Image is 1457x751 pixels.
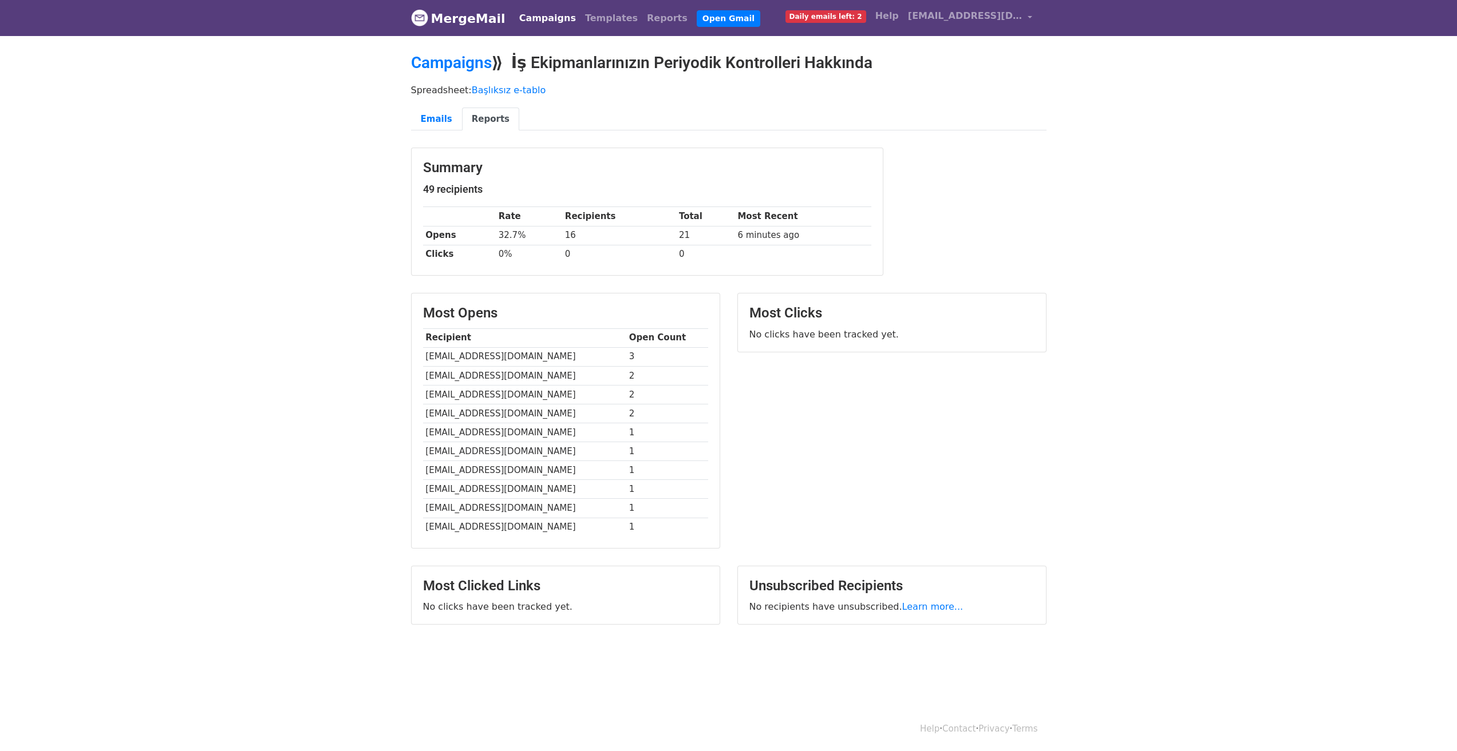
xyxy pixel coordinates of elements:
[749,601,1034,613] p: No recipients have unsubscribed.
[903,5,1037,31] a: [EMAIL_ADDRESS][DOMAIN_NAME]
[423,183,871,196] h5: 49 recipients
[423,601,708,613] p: No clicks have been tracked yet.
[920,724,939,734] a: Help
[423,423,626,442] td: [EMAIL_ADDRESS][DOMAIN_NAME]
[626,328,708,347] th: Open Count
[423,245,496,264] th: Clicks
[626,480,708,499] td: 1
[562,207,676,226] th: Recipients
[902,601,964,612] a: Learn more...
[785,10,866,23] span: Daily emails left: 2
[626,442,708,461] td: 1
[411,9,428,26] img: MergeMail logo
[423,461,626,480] td: [EMAIL_ADDRESS][DOMAIN_NAME]
[423,404,626,423] td: [EMAIL_ADDRESS][DOMAIN_NAME]
[676,207,735,226] th: Total
[423,160,871,176] h3: Summary
[423,499,626,518] td: [EMAIL_ADDRESS][DOMAIN_NAME]
[626,385,708,404] td: 2
[626,499,708,518] td: 1
[411,84,1047,96] p: Spreadsheet:
[496,245,562,264] td: 0%
[676,245,735,264] td: 0
[942,724,976,734] a: Contact
[423,518,626,537] td: [EMAIL_ADDRESS][DOMAIN_NAME]
[908,9,1022,23] span: [EMAIL_ADDRESS][DOMAIN_NAME]
[642,7,692,30] a: Reports
[749,305,1034,321] h3: Most Clicks
[626,347,708,366] td: 3
[423,347,626,366] td: [EMAIL_ADDRESS][DOMAIN_NAME]
[978,724,1009,734] a: Privacy
[626,366,708,385] td: 2
[496,226,562,245] td: 32.7%
[871,5,903,27] a: Help
[562,226,676,245] td: 16
[423,442,626,461] td: [EMAIL_ADDRESS][DOMAIN_NAME]
[462,108,519,131] a: Reports
[735,226,871,245] td: 6 minutes ago
[626,404,708,423] td: 2
[749,328,1034,340] p: No clicks have been tracked yet.
[515,7,581,30] a: Campaigns
[423,578,708,594] h3: Most Clicked Links
[735,207,871,226] th: Most Recent
[423,366,626,385] td: [EMAIL_ADDRESS][DOMAIN_NAME]
[423,480,626,499] td: [EMAIL_ADDRESS][DOMAIN_NAME]
[472,85,546,96] a: Başlıksız e-tablo
[423,385,626,404] td: [EMAIL_ADDRESS][DOMAIN_NAME]
[411,6,506,30] a: MergeMail
[423,226,496,245] th: Opens
[423,328,626,347] th: Recipient
[411,53,492,72] a: Campaigns
[626,461,708,480] td: 1
[562,245,676,264] td: 0
[626,518,708,537] td: 1
[581,7,642,30] a: Templates
[676,226,735,245] td: 21
[423,305,708,321] h3: Most Opens
[496,207,562,226] th: Rate
[411,108,462,131] a: Emails
[781,5,871,27] a: Daily emails left: 2
[1012,724,1037,734] a: Terms
[697,10,760,27] a: Open Gmail
[749,578,1034,594] h3: Unsubscribed Recipients
[411,53,1047,73] h2: ⟫ İş Ekipmanlarınızın Periyodik Kontrolleri Hakkında
[626,423,708,442] td: 1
